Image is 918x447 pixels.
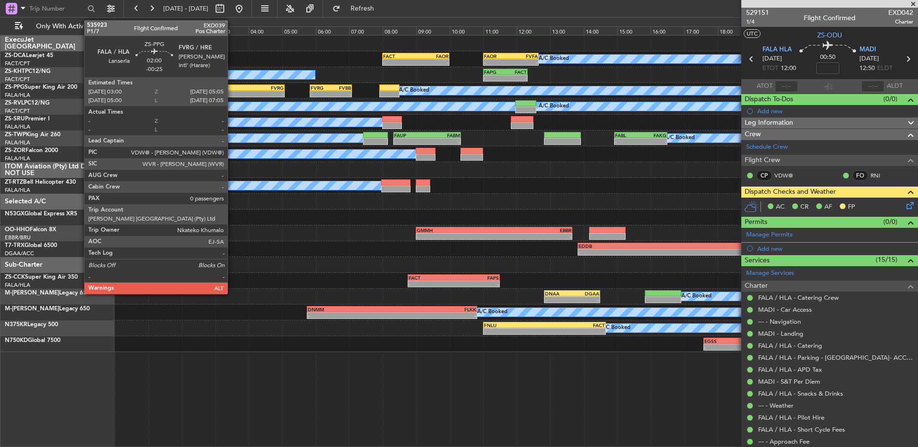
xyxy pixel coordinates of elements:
[216,91,250,97] div: -
[718,26,751,35] div: 18:00
[746,18,769,26] span: 1/4
[399,83,429,98] div: A/C Booked
[704,344,900,350] div: -
[685,249,792,255] div: -
[758,294,839,302] a: FALA / HLA - Catering Crew
[454,275,499,281] div: FAPS
[5,306,90,312] a: M-[PERSON_NAME]Legacy 650
[745,187,836,198] span: Dispatch Checks and Weather
[758,318,801,326] a: --- - Navigation
[600,321,630,335] div: A/C Booked
[5,179,23,185] span: ZT-RTZ
[762,64,778,73] span: ETOT
[758,389,843,398] a: FALA / HLA - Snacks & Drinks
[681,289,712,304] div: A/C Booked
[804,13,856,23] div: Flight Confirmed
[5,84,24,90] span: ZS-PPG
[539,52,569,66] div: A/C Booked
[416,59,448,65] div: -
[745,118,793,129] span: Leg Information
[5,338,60,343] a: N750KDGlobal 7500
[417,234,494,239] div: -
[584,26,617,35] div: 14:00
[758,425,845,434] a: FALA / HLA - Short Cycle Fees
[640,139,666,144] div: -
[450,26,483,35] div: 10:00
[756,170,772,181] div: CP
[746,269,794,278] a: Manage Services
[746,8,769,18] span: 529151
[5,132,60,138] a: ZS-TWPKing Air 260
[5,53,53,59] a: ZS-DCALearjet 45
[316,26,350,35] div: 06:00
[758,365,822,374] a: FALA / HLA - APD Tax
[328,1,386,16] button: Refresh
[684,26,718,35] div: 17:00
[545,297,572,303] div: -
[5,211,24,217] span: N53GX
[5,60,30,67] a: FACT/CPT
[484,322,544,328] div: FNLU
[774,171,796,180] a: VDW@
[800,202,809,212] span: CR
[5,227,30,233] span: OO-HHO
[762,45,792,55] span: FALA HLA
[5,282,30,289] a: FALA/HLA
[250,85,284,91] div: FVRG
[182,26,216,35] div: 02:00
[311,91,331,97] div: -
[757,245,913,253] div: Add new
[617,26,651,35] div: 15:00
[342,5,383,12] span: Refresh
[852,170,868,181] div: FO
[505,69,527,75] div: FACT
[579,243,685,249] div: EDDB
[215,26,249,35] div: 03:00
[517,26,550,35] div: 12:00
[544,322,605,328] div: FACT
[505,75,527,81] div: -
[484,329,544,334] div: -
[5,290,59,296] span: M-[PERSON_NAME]
[5,123,30,130] a: FALA/HLA
[888,18,913,26] span: Charter
[5,116,49,122] a: ZS-SRUPremier I
[5,274,78,280] a: ZS-CCKSuper King Air 350
[250,91,284,97] div: -
[745,281,768,292] span: Charter
[888,8,913,18] span: EXD042
[5,69,25,74] span: ZS-KHT
[745,155,780,166] span: Flight Crew
[25,23,101,30] span: Only With Activity
[383,59,416,65] div: -
[550,26,584,35] div: 13:00
[494,234,571,239] div: -
[29,1,85,16] input: Trip Number
[483,26,517,35] div: 11:00
[5,132,26,138] span: ZS-TWP
[859,64,875,73] span: 12:50
[859,45,876,55] span: MADI
[544,329,605,334] div: -
[116,19,153,27] div: [DATE] - [DATE]
[484,69,506,75] div: FAPG
[308,313,392,318] div: -
[876,255,897,265] span: (15/15)
[762,54,782,64] span: [DATE]
[704,338,900,344] div: EGSS
[308,306,392,312] div: DNMM
[579,249,685,255] div: -
[5,290,90,296] a: M-[PERSON_NAME]Legacy 650
[539,99,569,114] div: A/C Booked
[745,94,793,105] span: Dispatch To-Dos
[394,139,427,144] div: -
[5,243,57,248] a: T7-TRXGlobal 6500
[5,322,27,328] span: N375KR
[394,132,427,138] div: FAUP
[745,255,770,266] span: Services
[775,81,798,92] input: --:--
[5,69,50,74] a: ZS-KHTPC12/NG
[5,92,30,99] a: FALA/HLA
[511,53,538,59] div: FVFA
[427,132,459,138] div: FABM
